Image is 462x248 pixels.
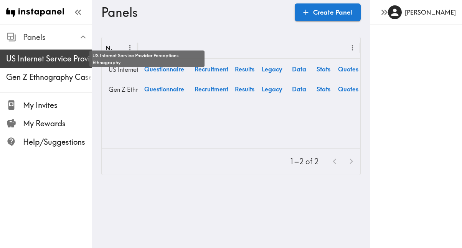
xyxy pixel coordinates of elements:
[6,53,92,64] span: US Internet Service Provider Perceptions Ethnography
[336,79,360,99] a: Quotes
[106,62,134,77] a: US Internet Service Provider Perceptions Ethnography
[6,72,92,83] span: Gen Z Ethnography Case Study
[89,51,205,67] div: US Internet Service Provider Perceptions Ethnography
[232,79,257,99] a: Results
[346,42,358,54] button: Menu
[142,42,154,54] button: Sort
[106,44,112,52] div: Name
[23,118,92,129] span: My Rewards
[23,100,92,111] span: My Invites
[232,59,257,79] a: Results
[138,79,191,99] a: Questionnaire
[191,59,232,79] a: Recruitment
[257,59,287,79] a: Legacy
[23,137,92,147] span: Help/Suggestions
[295,3,361,21] a: Create Panel
[287,79,311,99] a: Data
[101,5,289,20] h3: Panels
[287,59,311,79] a: Data
[124,42,136,54] button: Menu
[112,42,124,54] button: Sort
[23,32,92,43] span: Panels
[191,79,232,99] a: Recruitment
[138,59,191,79] a: Questionnaire
[106,82,134,97] a: Gen Z Ethnography Case Study
[290,156,318,167] p: 1–2 of 2
[311,79,336,99] a: Stats
[405,8,456,17] h6: [PERSON_NAME]
[257,79,287,99] a: Legacy
[311,59,336,79] a: Stats
[336,59,360,79] a: Quotes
